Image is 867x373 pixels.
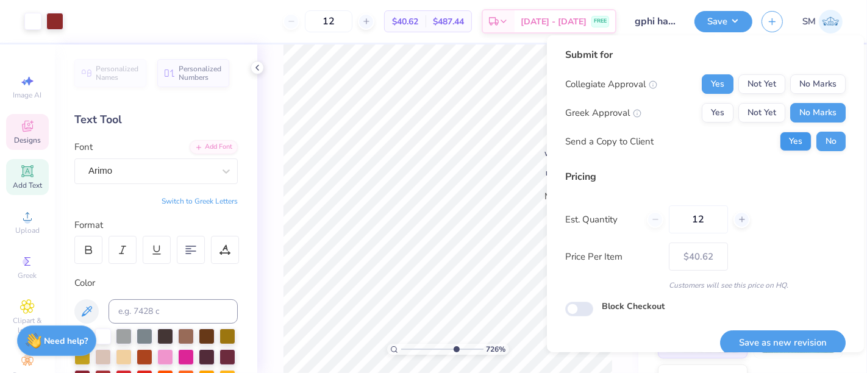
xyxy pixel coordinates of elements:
[96,65,139,82] span: Personalized Names
[565,250,660,264] label: Price Per Item
[802,10,843,34] a: SM
[702,74,733,94] button: Yes
[819,10,843,34] img: Shruthi Mohan
[565,280,846,291] div: Customers will see this price on HQ.
[565,135,654,149] div: Send a Copy to Client
[626,9,685,34] input: Untitled Design
[565,169,846,184] div: Pricing
[179,65,222,82] span: Personalized Numbers
[790,103,846,123] button: No Marks
[190,140,238,154] div: Add Font
[602,300,665,313] label: Block Checkout
[720,330,846,355] button: Save as new revision
[6,316,49,335] span: Clipart & logos
[694,11,752,32] button: Save
[738,74,785,94] button: Not Yet
[565,213,638,227] label: Est. Quantity
[13,90,42,100] span: Image AI
[18,271,37,280] span: Greek
[162,196,238,206] button: Switch to Greek Letters
[305,10,352,32] input: – –
[487,344,506,355] span: 726 %
[565,106,641,120] div: Greek Approval
[109,299,238,324] input: e.g. 7428 c
[565,77,657,91] div: Collegiate Approval
[74,140,93,154] label: Font
[669,205,728,233] input: – –
[433,15,464,28] span: $487.44
[14,135,41,145] span: Designs
[702,103,733,123] button: Yes
[790,74,846,94] button: No Marks
[802,15,816,29] span: SM
[74,218,239,232] div: Format
[13,180,42,190] span: Add Text
[15,226,40,235] span: Upload
[565,48,846,62] div: Submit for
[816,132,846,151] button: No
[74,276,238,290] div: Color
[392,15,418,28] span: $40.62
[594,17,607,26] span: FREE
[521,15,587,28] span: [DATE] - [DATE]
[74,112,238,128] div: Text Tool
[45,335,88,347] strong: Need help?
[780,132,812,151] button: Yes
[738,103,785,123] button: Not Yet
